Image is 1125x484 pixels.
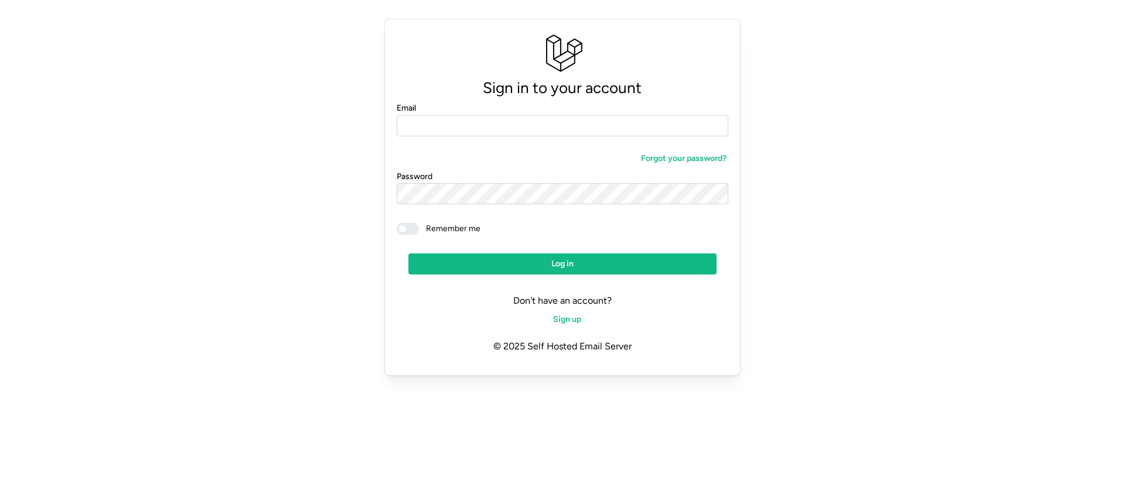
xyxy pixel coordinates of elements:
p: © 2025 Self Hosted Email Server [397,330,728,363]
p: Sign in to your account [397,75,728,101]
a: Sign up [542,309,583,330]
span: Log in [551,254,574,274]
button: Log in [408,253,717,274]
span: Forgot your password? [641,149,727,169]
span: Sign up [553,310,581,329]
span: Remember me [419,223,480,235]
a: Forgot your password? [630,148,728,169]
label: Password [397,170,432,183]
label: Email [397,102,416,115]
p: Don't have an account? [397,293,728,308]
